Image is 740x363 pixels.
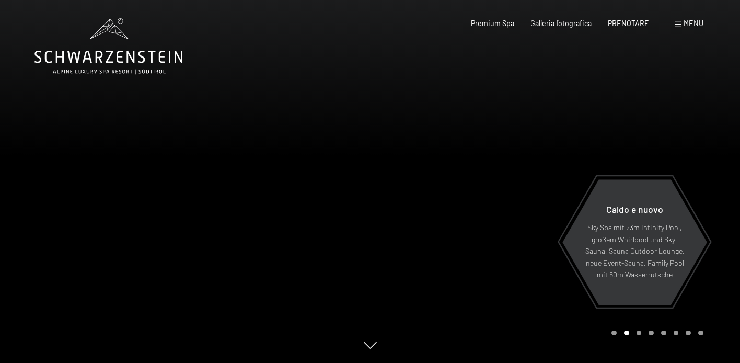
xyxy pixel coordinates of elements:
[471,19,514,28] a: Premium Spa
[585,222,685,281] p: Sky Spa mit 23m Infinity Pool, großem Whirlpool und Sky-Sauna, Sauna Outdoor Lounge, neue Event-S...
[686,331,691,336] div: Carosello Pagina 7
[530,19,592,28] a: Galleria fotografica
[698,331,703,336] div: Carosello Pagina 8
[562,179,708,305] a: Caldo e nuovo Sky Spa mit 23m Infinity Pool, großem Whirlpool und Sky-Sauna, Sauna Outdoor Lounge...
[606,203,663,215] span: Caldo e nuovo
[624,331,629,336] div: Carosello Pagina 2 (Diapositiva corrente)
[637,331,642,336] div: Carosello Pagina 3
[608,19,649,28] a: PRENOTARE
[661,331,666,336] div: Carosello Pagina 5
[649,331,654,336] div: Carosello Pagina 4
[684,19,703,28] span: MENU
[608,331,703,336] div: Carousel impaginazione
[674,331,679,336] div: Carosello Pagina 6
[611,331,617,336] div: Carosello Pagina 1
